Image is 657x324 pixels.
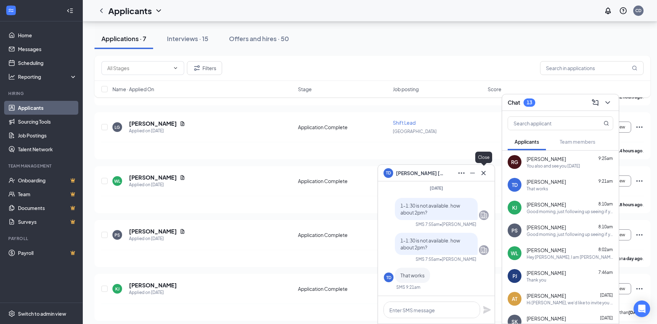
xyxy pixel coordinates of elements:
[112,86,154,93] span: Name · Applied On
[527,209,613,215] div: Good morning, just following up seeing if you are still interested in interviewing?
[527,163,580,169] div: You also and see you [DATE]
[114,178,120,184] div: WL
[511,250,518,257] div: WL
[515,139,539,145] span: Applicants
[480,211,488,219] svg: Company
[396,284,420,290] div: SMS 9:21am
[416,221,440,227] div: SMS 7:55am
[600,293,613,298] span: [DATE]
[18,173,77,187] a: OnboardingCrown
[600,315,613,321] span: [DATE]
[635,177,644,185] svg: Ellipses
[508,117,590,130] input: Search applicant
[8,163,76,169] div: Team Management
[129,127,185,134] div: Applied on [DATE]
[108,5,152,17] h1: Applicants
[604,98,612,107] svg: ChevronDown
[298,285,389,292] div: Application Complete
[604,121,609,126] svg: MagnifyingGlass
[598,156,613,161] span: 9:25am
[8,90,76,96] div: Hiring
[193,64,201,72] svg: Filter
[115,232,120,238] div: PS
[591,98,599,107] svg: ComposeMessage
[527,254,613,260] div: Hey [PERSON_NAME], I am [PERSON_NAME] the GM at Mr. Splash at [STREET_ADDRESS][PERSON_NAME]- I wa...
[527,201,566,208] span: [PERSON_NAME]
[478,168,489,179] button: Cross
[440,221,476,227] span: • [PERSON_NAME]
[18,56,77,70] a: Scheduling
[483,306,491,314] svg: Plane
[623,256,643,261] b: a day ago
[512,204,517,211] div: KJ
[298,86,312,93] span: Stage
[129,181,185,188] div: Applied on [DATE]
[632,65,637,71] svg: MagnifyingGlass
[527,315,566,322] span: [PERSON_NAME]
[393,120,416,126] span: Shift Lead
[298,231,389,238] div: Application Complete
[527,186,548,192] div: That works
[129,120,177,127] h5: [PERSON_NAME]
[129,289,177,296] div: Applied on [DATE]
[527,277,546,283] div: Thank you
[18,42,77,56] a: Messages
[456,168,467,179] button: Ellipses
[527,178,566,185] span: [PERSON_NAME]
[527,292,566,299] span: [PERSON_NAME]
[298,124,389,131] div: Application Complete
[511,227,518,234] div: PS
[488,86,501,93] span: Score
[634,301,650,317] div: Open Intercom Messenger
[598,247,613,252] span: 8:02am
[97,7,106,15] svg: ChevronLeft
[619,7,627,15] svg: QuestionInfo
[598,179,613,184] span: 9:21am
[67,7,73,14] svg: Collapse
[400,272,425,278] span: That works
[386,275,391,280] div: TD
[598,224,613,229] span: 8:10am
[604,7,612,15] svg: Notifications
[8,236,76,241] div: Payroll
[635,123,644,131] svg: Ellipses
[180,229,185,234] svg: Document
[18,28,77,42] a: Home
[129,228,177,235] h5: [PERSON_NAME]
[180,121,185,126] svg: Document
[167,34,208,43] div: Interviews · 15
[129,174,177,181] h5: [PERSON_NAME]
[479,169,488,177] svg: Cross
[527,99,532,105] div: 13
[512,181,518,188] div: TD
[635,231,644,239] svg: Ellipses
[8,7,14,14] svg: WorkstreamLogo
[430,185,443,191] span: [DATE]
[512,295,517,302] div: AT
[617,148,643,153] b: 14 hours ago
[18,73,77,80] div: Reporting
[457,169,466,177] svg: Ellipses
[155,7,163,15] svg: ChevronDown
[598,270,613,275] span: 7:46am
[480,246,488,254] svg: Company
[400,202,460,216] span: 1-1:30 is not available. how about 2pm?
[298,178,389,184] div: Application Complete
[416,256,440,262] div: SMS 7:55am
[115,286,120,292] div: KJ
[18,246,77,260] a: PayrollCrown
[468,169,477,177] svg: Minimize
[590,97,601,108] button: ComposeMessage
[18,201,77,215] a: DocumentsCrown
[400,237,460,250] span: 1-1:30 is not available. how about 2pm?
[129,235,185,242] div: Applied on [DATE]
[396,169,444,177] span: [PERSON_NAME] [PERSON_NAME]
[635,285,644,293] svg: Ellipses
[602,97,613,108] button: ChevronDown
[527,247,566,254] span: [PERSON_NAME]
[18,215,77,229] a: SurveysCrown
[107,64,170,72] input: All Stages
[467,168,478,179] button: Minimize
[8,73,15,80] svg: Analysis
